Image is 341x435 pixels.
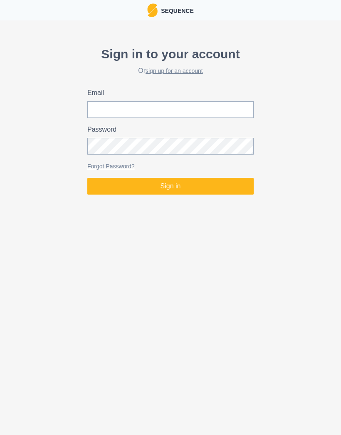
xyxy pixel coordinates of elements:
h2: Or [87,67,254,75]
label: Email [87,88,249,98]
label: Password [87,125,249,135]
p: Sequence [158,5,194,15]
a: LogoSequence [147,3,194,17]
img: Logo [147,3,158,17]
button: Sign in [87,178,254,195]
p: Sign in to your account [87,45,254,63]
a: Forgot Password? [87,163,135,170]
a: sign up for an account [146,67,203,74]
